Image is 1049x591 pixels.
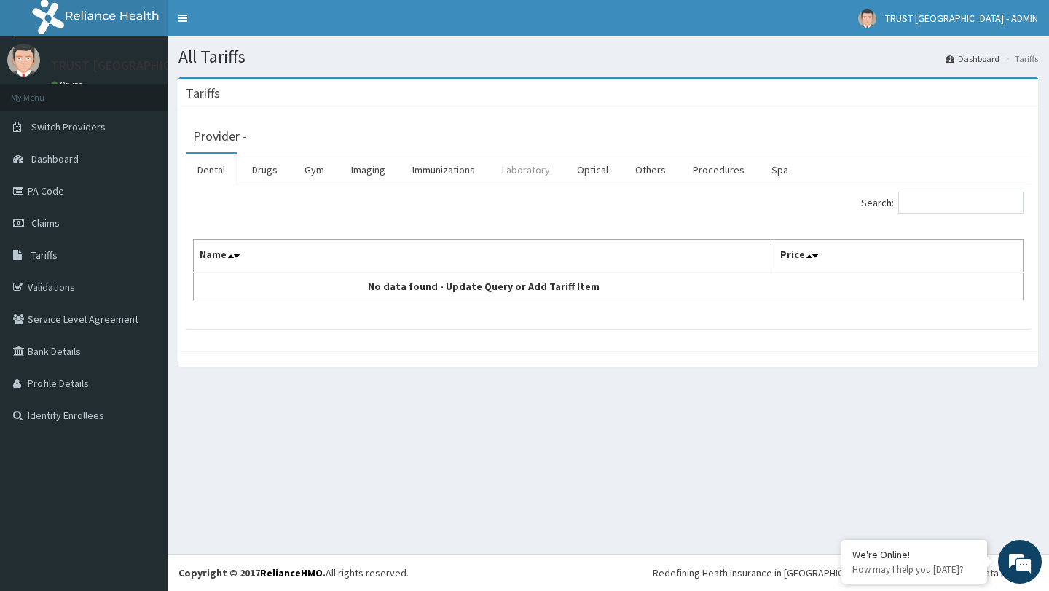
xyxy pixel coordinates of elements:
a: Dashboard [946,52,999,65]
label: Search: [861,192,1024,214]
h1: All Tariffs [178,47,1038,66]
a: Laboratory [490,154,562,185]
a: Drugs [240,154,289,185]
p: How may I help you today? [852,563,976,576]
p: TRUST [GEOGRAPHIC_DATA] - ADMIN [51,59,259,72]
a: Dental [186,154,237,185]
h3: Tariffs [186,87,220,100]
footer: All rights reserved. [168,554,1049,591]
div: We're Online! [852,548,976,561]
li: Tariffs [1001,52,1038,65]
a: Gym [293,154,336,185]
a: Spa [760,154,800,185]
a: Others [624,154,677,185]
strong: Copyright © 2017 . [178,566,326,579]
a: Procedures [681,154,756,185]
img: User Image [7,44,40,77]
a: Optical [565,154,620,185]
img: User Image [858,9,876,28]
span: Switch Providers [31,120,106,133]
a: Online [51,79,86,90]
a: Imaging [339,154,397,185]
a: Immunizations [401,154,487,185]
th: Name [194,240,774,273]
span: Claims [31,216,60,230]
span: Dashboard [31,152,79,165]
input: Search: [898,192,1024,214]
span: Tariffs [31,248,58,262]
div: Redefining Heath Insurance in [GEOGRAPHIC_DATA] using Telemedicine and Data Science! [653,565,1038,580]
td: No data found - Update Query or Add Tariff Item [194,273,774,300]
span: TRUST [GEOGRAPHIC_DATA] - ADMIN [885,12,1038,25]
th: Price [774,240,1024,273]
a: RelianceHMO [260,566,323,579]
h3: Provider - [193,130,247,143]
